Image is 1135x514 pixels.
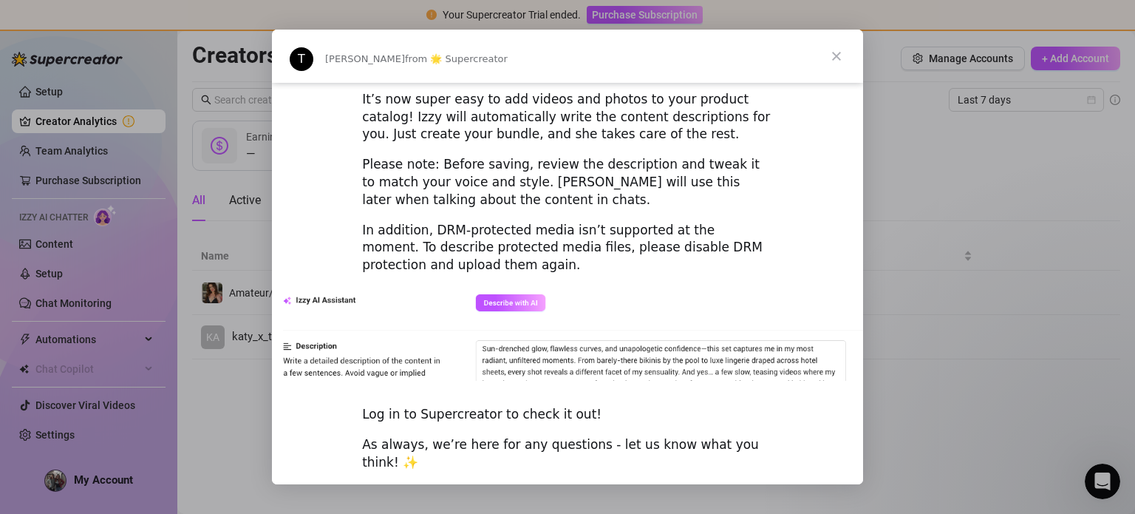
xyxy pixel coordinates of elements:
[405,53,508,64] span: from 🌟 Supercreator
[810,30,863,83] span: Close
[362,156,773,209] div: Please note: Before saving, review the description and tweak it to match your voice and style. [P...
[325,53,405,64] span: [PERSON_NAME]
[362,406,773,424] div: Log in to Supercreator to check it out!
[362,222,773,274] div: In addition, DRM-protected media isn’t supported at the moment. To describe protected media files...
[362,91,773,143] div: It’s now super easy to add videos and photos to your product catalog! Izzy will automatically wri...
[362,436,773,472] div: As always, we’re here for any questions - let us know what you think! ✨
[290,47,313,71] div: Profile image for Tanya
